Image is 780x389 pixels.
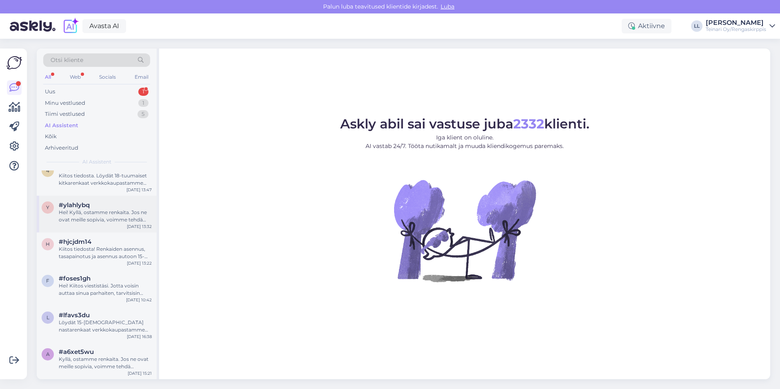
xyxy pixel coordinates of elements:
div: 1 [138,99,148,107]
span: Otsi kliente [51,56,83,64]
div: Kyllä, ostamme renkaita. Jos ne ovat meille sopivia, voimme tehdä tarjouksen paikan päällä tarkis... [59,356,152,370]
div: Hei! Kiitos viestistäsi. Jotta voisin auttaa sinua parhaiten, tarvitsisin hieman lisätietoja. Ets... [59,282,152,297]
b: 2332 [513,116,544,132]
div: 1 [138,88,148,96]
span: Askly abil sai vastuse juba klienti. [340,116,589,132]
span: a [46,351,50,357]
span: y [46,204,49,210]
div: AI Assistent [45,122,78,130]
span: f [46,278,49,284]
div: [DATE] 15:21 [128,370,152,376]
span: Luba [438,3,457,10]
div: [DATE] 13:22 [127,260,152,266]
span: #lfavs3du [59,312,90,319]
span: h [46,241,50,247]
img: No Chat active [391,157,538,304]
div: LL [691,20,702,32]
div: Hei! Kyllä, ostamme renkaita. Jos ne ovat meille sopivia, voimme tehdä tarjouksen paikan päällä t... [59,209,152,223]
div: Aktiivne [622,19,671,33]
div: Uus [45,88,55,96]
div: Kiitos tiedosta! Renkaiden asennus, tasapainotus ja asennus autoon 15-tuumaisille henkilöauton re... [59,245,152,260]
a: [PERSON_NAME]Teinari Oy/Rengaskirppis [706,20,775,33]
img: explore-ai [62,18,79,35]
div: [DATE] 16:38 [127,334,152,340]
div: Minu vestlused [45,99,85,107]
div: Löydät 15-[DEMOGRAPHIC_DATA] nastarenkaat verkkokaupastamme täältä: [URL][DOMAIN_NAME] Voit suoda... [59,319,152,334]
a: Avasta AI [82,19,126,33]
div: Arhiveeritud [45,144,78,152]
div: Kiitos tiedosta. Löydät 18-tuumaiset kitkarenkaat verkkokaupastamme täältä: [URL][DOMAIN_NAME] Vo... [59,172,152,187]
p: Iga klient on oluline. AI vastab 24/7. Tööta nutikamalt ja muuda kliendikogemus paremaks. [340,133,589,150]
div: 5 [137,110,148,118]
div: [PERSON_NAME] [706,20,766,26]
div: Socials [97,72,117,82]
div: [DATE] 10:42 [126,297,152,303]
span: #ylahlybq [59,201,90,209]
span: #foses1gh [59,275,91,282]
div: [DATE] 13:47 [126,187,152,193]
div: All [43,72,53,82]
span: #hjcjdm14 [59,238,91,245]
div: Kõik [45,133,57,141]
span: AI Assistent [82,158,111,166]
span: 4 [46,168,49,174]
div: [DATE] 13:32 [127,223,152,230]
img: Askly Logo [7,55,22,71]
span: l [47,314,49,320]
div: Email [133,72,150,82]
div: Web [68,72,82,82]
div: Teinari Oy/Rengaskirppis [706,26,766,33]
div: Tiimi vestlused [45,110,85,118]
span: #a6xet5wu [59,348,94,356]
